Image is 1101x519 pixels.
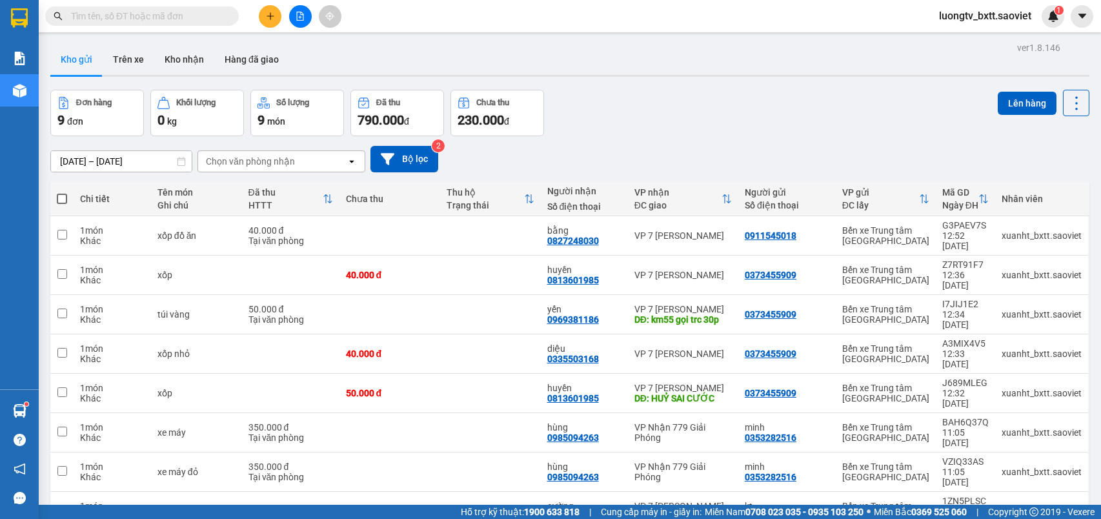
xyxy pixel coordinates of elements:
[476,98,509,107] div: Chưa thu
[1002,427,1082,438] div: xuanht_bxtt.saoviet
[547,314,599,325] div: 0969381186
[266,12,275,21] span: plus
[745,349,796,359] div: 0373455909
[167,116,177,127] span: kg
[346,349,434,359] div: 40.000 đ
[745,422,829,432] div: minh
[1076,10,1088,22] span: caret-down
[634,230,732,241] div: VP 7 [PERSON_NAME]
[248,187,323,198] div: Đã thu
[998,92,1056,115] button: Lên hàng
[80,304,145,314] div: 1 món
[634,501,732,511] div: VP 7 [PERSON_NAME]
[157,187,236,198] div: Tên món
[80,236,145,246] div: Khác
[458,112,504,128] span: 230.000
[745,462,829,472] div: minh
[601,505,702,519] span: Cung cấp máy in - giấy in:
[936,182,995,216] th: Toggle SortBy
[942,338,989,349] div: A3MIX4V5
[745,200,829,210] div: Số điện thoại
[547,432,599,443] div: 0985094263
[942,270,989,290] div: 12:36 [DATE]
[350,90,444,136] button: Đã thu790.000đ
[942,496,989,506] div: 1ZN5PLSC
[547,501,621,511] div: cường
[634,187,722,198] div: VP nhận
[634,200,722,210] div: ĐC giao
[150,90,244,136] button: Khối lượng0kg
[634,349,732,359] div: VP 7 [PERSON_NAME]
[80,194,145,204] div: Chi tiết
[842,187,919,198] div: VP gửi
[80,472,145,482] div: Khác
[103,44,154,75] button: Trên xe
[154,44,214,75] button: Kho nhận
[942,299,989,309] div: I7JIJ1E2
[267,116,285,127] span: món
[258,112,265,128] span: 9
[842,304,929,325] div: Bến xe Trung tâm [GEOGRAPHIC_DATA]
[13,84,26,97] img: warehouse-icon
[547,201,621,212] div: Số điện thoại
[14,492,26,504] span: message
[157,270,236,280] div: xốp
[248,200,323,210] div: HTTT
[842,265,929,285] div: Bến xe Trung tâm [GEOGRAPHIC_DATA]
[157,200,236,210] div: Ghi chú
[80,314,145,325] div: Khác
[13,404,26,418] img: warehouse-icon
[634,393,732,403] div: DĐ: HUỶ SAI CƯỚC
[942,220,989,230] div: G3PAEV7S
[1002,194,1082,204] div: Nhân viên
[370,146,438,172] button: Bộ lọc
[942,259,989,270] div: Z7RT91F7
[547,462,621,472] div: hùng
[628,182,738,216] th: Toggle SortBy
[80,462,145,472] div: 1 món
[206,155,295,168] div: Chọn văn phòng nhận
[1047,10,1059,22] img: icon-new-feature
[745,270,796,280] div: 0373455909
[319,5,341,28] button: aim
[911,507,967,517] strong: 0369 525 060
[276,98,309,107] div: Số lượng
[547,275,599,285] div: 0813601985
[589,505,591,519] span: |
[157,309,236,320] div: túi vàng
[745,309,796,320] div: 0373455909
[358,112,404,128] span: 790.000
[450,90,544,136] button: Chưa thu230.000đ
[745,501,829,511] div: kt
[346,388,434,398] div: 50.000 đ
[346,194,434,204] div: Chưa thu
[942,378,989,388] div: J689MLEG
[25,402,28,406] sup: 1
[80,343,145,354] div: 1 món
[440,182,541,216] th: Toggle SortBy
[929,8,1042,24] span: luongtv_bxtt.saoviet
[867,509,871,514] span: ⚪️
[248,462,333,472] div: 350.000 đ
[461,505,580,519] span: Hỗ trợ kỹ thuật:
[80,383,145,393] div: 1 món
[504,116,509,127] span: đ
[80,393,145,403] div: Khác
[942,456,989,467] div: VZIQ33AS
[248,472,333,482] div: Tại văn phòng
[942,200,978,210] div: Ngày ĐH
[634,462,732,482] div: VP Nhận 779 Giải Phóng
[745,187,829,198] div: Người gửi
[54,12,63,21] span: search
[1055,6,1064,15] sup: 1
[376,98,400,107] div: Đã thu
[157,388,236,398] div: xốp
[745,472,796,482] div: 0353282516
[547,383,621,393] div: huyền
[634,314,732,325] div: DĐ: km55 gọi trc 30p
[50,44,103,75] button: Kho gửi
[1002,349,1082,359] div: xuanht_bxtt.saoviet
[547,354,599,364] div: 0335503168
[157,112,165,128] span: 0
[1002,270,1082,280] div: xuanht_bxtt.saoviet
